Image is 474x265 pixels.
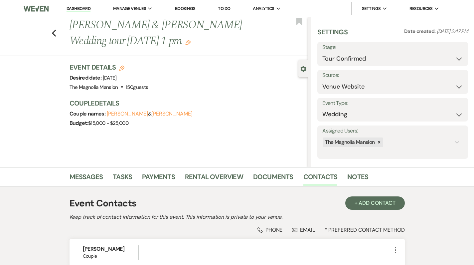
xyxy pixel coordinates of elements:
div: The Magnolia Mansion [323,137,376,147]
button: [PERSON_NAME] [151,111,193,117]
button: Close lead details [300,65,306,72]
span: The Magnolia Mansion [70,84,118,91]
label: Event Type: [322,99,463,108]
span: Analytics [253,5,274,12]
span: Couple [83,253,138,260]
button: + Add Contact [345,196,405,210]
a: Bookings [175,6,196,11]
span: 150 guests [126,84,148,91]
label: Stage: [322,43,463,52]
h1: Event Contacts [70,196,137,210]
label: Assigned Users: [322,126,463,136]
span: Date created: [404,28,437,35]
a: Payments [142,171,175,186]
h1: [PERSON_NAME] & [PERSON_NAME] Wedding tour [DATE] 1 pm [70,17,258,49]
span: Manage Venues [113,5,146,12]
button: Edit [185,39,191,45]
span: Couple names: [70,110,107,117]
span: Budget: [70,120,88,127]
a: Messages [70,171,103,186]
span: Desired date: [70,74,103,81]
div: Email [292,226,315,233]
a: Notes [347,171,368,186]
span: [DATE] 2:47 PM [437,28,468,35]
a: To Do [218,6,230,11]
a: Documents [253,171,293,186]
div: Phone [257,226,283,233]
a: Contacts [303,171,338,186]
div: * Preferred Contact Method [70,226,405,233]
a: Dashboard [67,6,90,12]
a: Tasks [113,171,132,186]
label: Source: [322,71,463,80]
span: $15,000 - $25,000 [88,120,128,127]
span: [DATE] [103,75,117,81]
a: Rental Overview [185,171,243,186]
h3: Settings [317,27,348,42]
span: & [107,111,193,117]
button: [PERSON_NAME] [107,111,148,117]
h3: Event Details [70,63,148,72]
span: Resources [409,5,432,12]
span: Settings [362,5,381,12]
h6: [PERSON_NAME] [83,245,138,253]
h2: Keep track of contact information for this event. This information is private to your venue. [70,213,405,221]
h3: Couple Details [70,99,302,108]
img: Weven Logo [24,2,49,16]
